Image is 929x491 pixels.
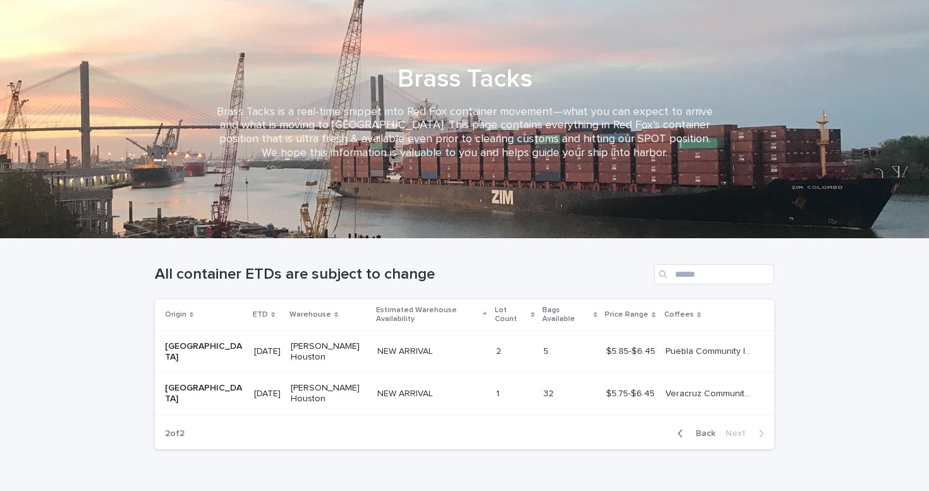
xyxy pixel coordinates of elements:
[543,344,551,357] p: 5
[543,386,556,399] p: 32
[291,383,367,404] p: [PERSON_NAME] Houston
[155,418,195,449] p: 2 of 2
[665,386,756,399] p: Veracruz Community lots
[289,308,331,322] p: Warehouse
[155,265,649,284] h1: All container ETDs are subject to change
[376,303,480,327] p: Estimated Warehouse Availability
[720,428,774,439] button: Next
[165,383,244,404] p: [GEOGRAPHIC_DATA]
[605,308,648,322] p: Price Range
[253,308,268,322] p: ETD
[212,106,717,160] p: Brass Tacks is a real-time snippet into Red Fox container movement—what you can expect to arrive ...
[155,373,774,415] tr: [GEOGRAPHIC_DATA][DATE][PERSON_NAME] HoustonNEW ARRIVALNEW ARRIVAL 11 3232 $5.75-$6.45$5.75-$6.45...
[165,308,186,322] p: Origin
[165,341,244,363] p: [GEOGRAPHIC_DATA]
[606,344,658,357] p: $5.85-$6.45
[542,303,590,327] p: Bags Available
[654,264,774,284] input: Search
[254,389,281,399] p: [DATE]
[254,346,281,357] p: [DATE]
[495,303,528,327] p: Lot Count
[291,341,367,363] p: [PERSON_NAME] Houston
[664,308,694,322] p: Coffees
[496,386,502,399] p: 1
[155,330,774,373] tr: [GEOGRAPHIC_DATA][DATE][PERSON_NAME] HoustonNEW ARRIVALNEW ARRIVAL 22 55 $5.85-$6.45$5.85-$6.45 P...
[667,428,720,439] button: Back
[726,429,753,438] span: Next
[377,344,435,357] p: NEW ARRIVAL
[665,344,756,357] p: Puebla Community lots
[688,429,715,438] span: Back
[377,386,435,399] p: NEW ARRIVAL
[496,344,504,357] p: 2
[606,386,657,399] p: $5.75-$6.45
[155,64,774,94] h1: Brass Tacks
